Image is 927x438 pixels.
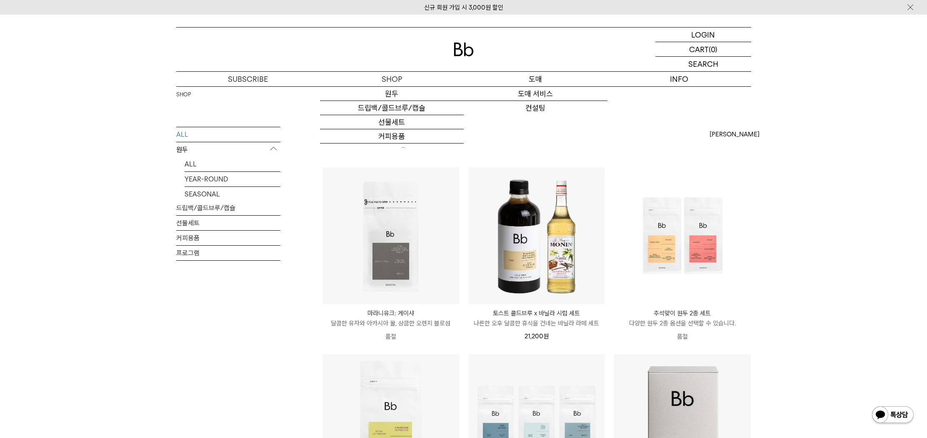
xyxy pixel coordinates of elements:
p: 토스트 콜드브루 x 바닐라 시럽 세트 [468,308,605,318]
a: 도매 서비스 [464,87,607,101]
a: 커피용품 [176,231,280,245]
a: 프로그램 [320,143,464,158]
p: 품절 [614,328,751,345]
p: LOGIN [691,28,715,42]
a: 마라니유크: 게이샤 달콤한 유자와 아카시아 꿀, 상큼한 오렌지 블로섬 [322,308,459,328]
span: 21,200 [525,332,549,340]
a: 선물세트 [176,216,280,230]
a: 추석맞이 원두 2종 세트 다양한 원두 2종 옵션을 선택할 수 있습니다. [614,308,751,328]
a: 컨설팅 [464,101,607,115]
span: [PERSON_NAME] [710,129,760,139]
p: 달콤한 유자와 아카시아 꿀, 상큼한 오렌지 블로섬 [322,318,459,328]
a: ALL [176,127,280,142]
span: 원 [543,332,549,340]
p: 다양한 원두 2종 옵션을 선택할 수 있습니다. [614,318,751,328]
p: (0) [709,42,717,56]
a: SEASONAL [185,187,280,201]
p: 나른한 오후 달콤한 휴식을 건네는 바닐라 라떼 세트 [468,318,605,328]
a: 프로그램 [176,246,280,260]
p: CART [689,42,709,56]
a: 커피용품 [320,129,464,143]
a: SUBSCRIBE [176,72,320,86]
img: 토스트 콜드브루 x 바닐라 시럽 세트 [468,167,605,304]
p: 원두 [176,142,280,157]
a: YEAR-ROUND [185,172,280,186]
a: 토스트 콜드브루 x 바닐라 시럽 세트 나른한 오후 달콤한 휴식을 건네는 바닐라 라떼 세트 [468,308,605,328]
a: 드립백/콜드브루/캡슐 [320,101,464,115]
a: 원두 [320,87,464,101]
a: ALL [185,157,280,171]
p: 추석맞이 원두 2종 세트 [614,308,751,318]
a: SHOP [176,91,191,99]
a: SHOP [320,72,464,86]
p: 도매 [464,72,607,86]
img: 카카오톡 채널 1:1 채팅 버튼 [871,405,915,425]
img: 마라니유크: 게이샤 [322,167,459,304]
p: 품절 [322,328,459,345]
p: SEARCH [688,57,718,71]
p: 마라니유크: 게이샤 [322,308,459,318]
a: 신규 회원 가입 시 3,000원 할인 [424,4,503,11]
p: INFO [607,72,751,86]
a: CART (0) [655,42,751,57]
a: 드립백/콜드브루/캡슐 [176,201,280,215]
img: 추석맞이 원두 2종 세트 [614,167,751,304]
a: LOGIN [655,28,751,42]
a: 선물세트 [320,115,464,129]
img: 로고 [454,43,474,56]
